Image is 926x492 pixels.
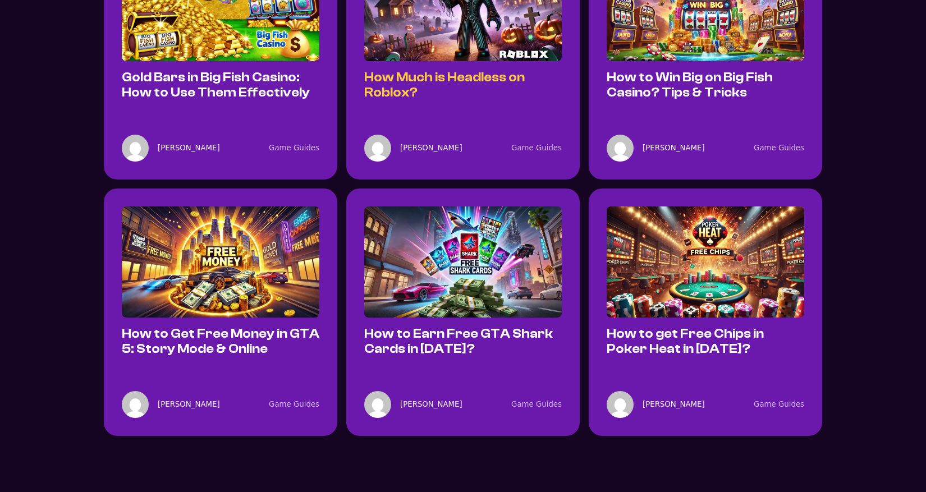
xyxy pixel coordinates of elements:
[158,398,220,411] a: Ivana Kegalj - Author
[158,142,220,155] a: Ivana Kegalj - Author
[607,70,773,100] a: How to Win Big on Big Fish Casino? Tips & Tricks
[511,144,562,152] a: Game Guides
[607,206,804,318] img: How to get Free Chips in Poker Heat in 2025?
[122,327,319,356] a: How to Get Free Money in GTA 5: Story Mode & Online
[122,206,319,318] img: How to Get Free Money in GTA 5: Story Mode & Online
[364,70,525,100] a: How Much is Headless on Roblox?
[122,70,310,100] a: Gold Bars in Big Fish Casino: How to Use Them Effectively
[269,400,319,408] a: Game Guides
[364,206,562,318] img: How to Earn Free GTA Shark Cards in 2025?
[754,144,804,152] a: Game Guides
[643,398,705,411] a: Ivana Kegalj - Author
[643,142,705,155] a: Ivana Kegalj - Author
[269,144,319,152] a: Game Guides
[754,400,804,408] a: Game Guides
[511,400,562,408] a: Game Guides
[607,327,764,356] a: How to get Free Chips in Poker Heat in [DATE]?
[400,142,462,155] a: Ivana Kegalj - Author
[364,327,553,356] a: How to Earn Free GTA Shark Cards in [DATE]?
[400,398,462,411] a: Ivana Kegalj - Author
